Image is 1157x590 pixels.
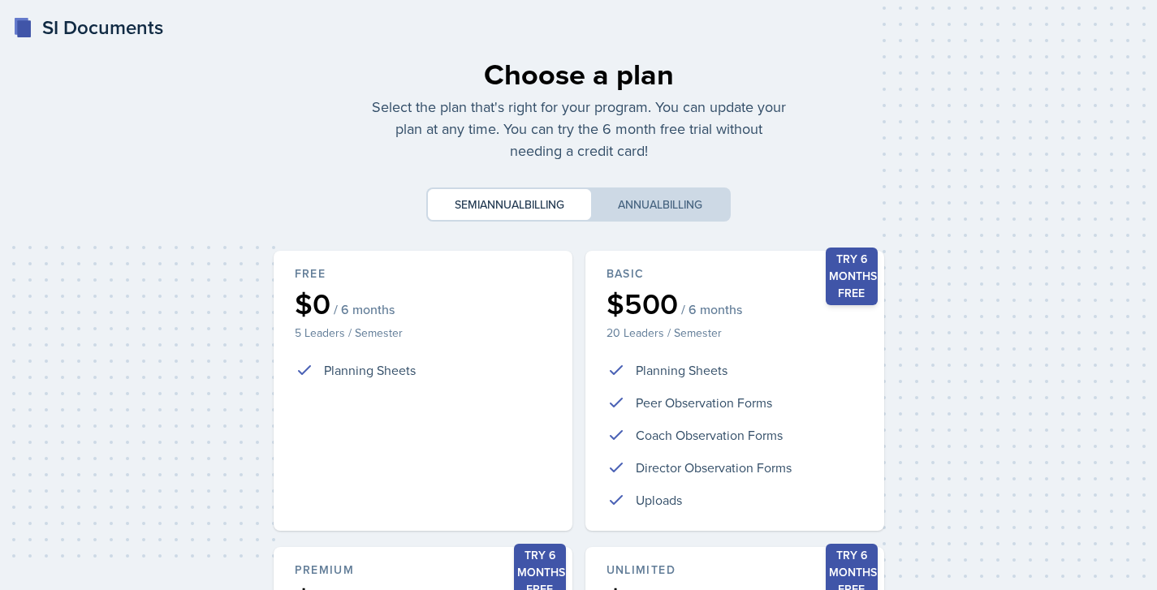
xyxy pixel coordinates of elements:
p: Coach Observation Forms [636,425,783,445]
a: SI Documents [13,13,163,42]
div: Choose a plan [371,52,787,96]
p: Planning Sheets [636,360,727,380]
p: Director Observation Forms [636,458,792,477]
p: Uploads [636,490,682,510]
p: 5 Leaders / Semester [295,325,551,341]
button: Semiannualbilling [428,189,591,220]
p: Peer Observation Forms [636,393,772,412]
p: Select the plan that's right for your program. You can update your plan at any time. You can try ... [371,96,787,161]
span: / 6 months [334,301,395,317]
p: 20 Leaders / Semester [607,325,863,341]
div: $0 [295,289,551,318]
div: $500 [607,289,863,318]
div: Try 6 months free [826,248,878,305]
span: / 6 months [681,301,742,317]
div: Premium [295,562,551,579]
span: billing [525,196,564,213]
span: billing [663,196,702,213]
div: Basic [607,265,863,282]
button: Annualbilling [591,189,729,220]
div: Free [295,265,551,282]
p: Planning Sheets [324,360,416,380]
div: Unlimited [607,562,863,579]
